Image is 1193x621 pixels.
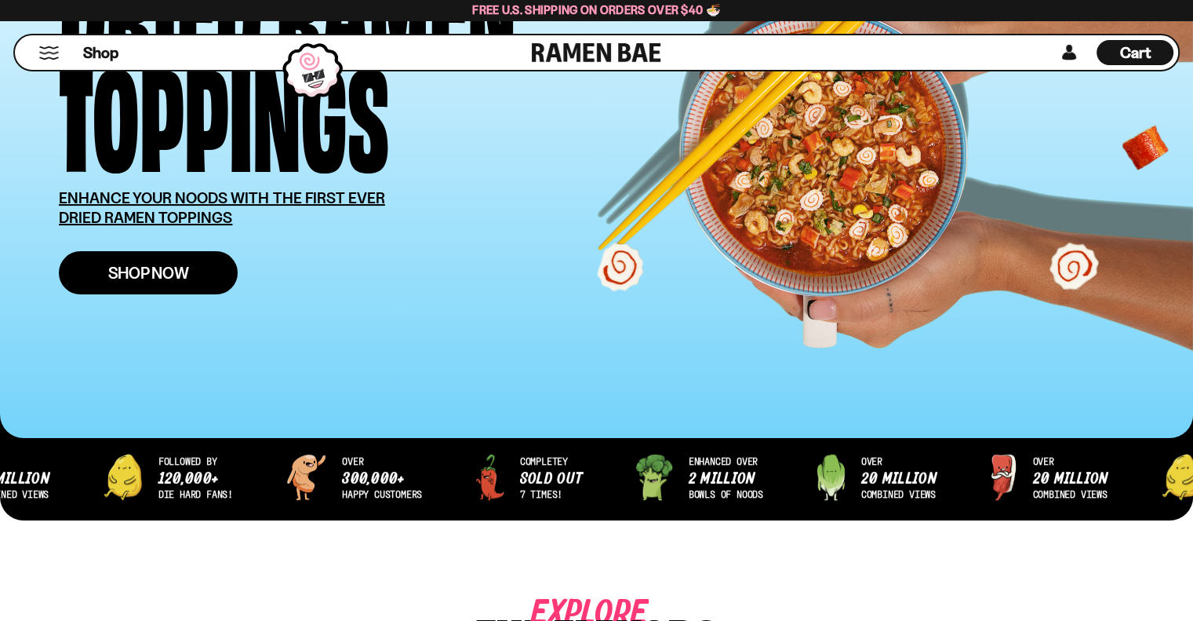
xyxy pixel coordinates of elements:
span: Cart [1120,43,1151,62]
div: Toppings [59,57,389,165]
a: Shop [83,40,118,65]
button: Mobile Menu Trigger [38,46,60,60]
a: Shop Now [59,251,238,294]
span: Free U.S. Shipping on Orders over $40 🍜 [472,2,721,17]
div: Cart [1097,35,1173,70]
span: Shop [83,42,118,64]
u: ENHANCE YOUR NOODS WITH THE FIRST EVER DRIED RAMEN TOPPINGS [59,188,385,227]
span: Shop Now [108,265,189,281]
